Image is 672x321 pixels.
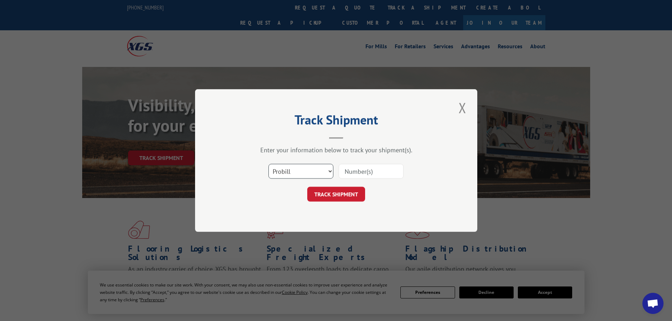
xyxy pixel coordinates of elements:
[307,187,365,202] button: TRACK SHIPMENT
[339,164,404,179] input: Number(s)
[642,293,664,314] a: Open chat
[456,98,468,117] button: Close modal
[230,115,442,128] h2: Track Shipment
[230,146,442,154] div: Enter your information below to track your shipment(s).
